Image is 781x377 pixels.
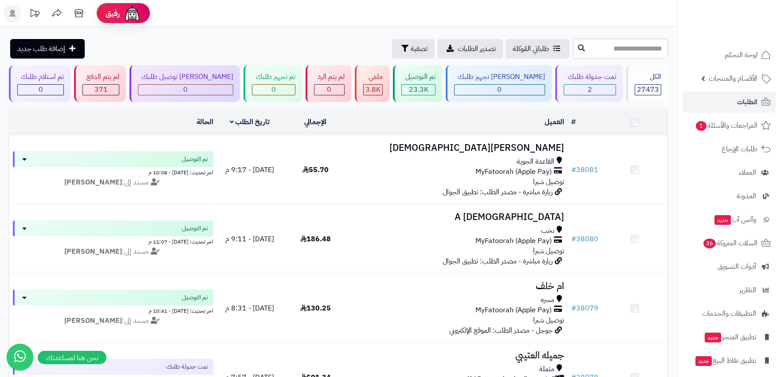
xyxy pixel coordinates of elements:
span: 0 [39,84,43,95]
span: 2 [588,84,592,95]
span: تم التوصيل [182,155,208,164]
h3: [PERSON_NAME][DEMOGRAPHIC_DATA] [352,143,564,153]
a: لوحة التحكم [683,44,776,66]
strong: [PERSON_NAME] [64,177,122,188]
h3: ام خلف [352,281,564,291]
span: 371 [94,84,108,95]
span: التطبيقات والخدمات [702,307,756,320]
span: تطبيق المتجر [704,331,756,343]
a: [PERSON_NAME] تجهيز طلبك 0 [444,65,553,102]
span: تصفية [411,43,428,54]
span: # [571,234,576,244]
span: MyFatoorah (Apple Pay) [475,236,552,246]
div: 371 [83,85,118,95]
span: جديد [714,215,731,225]
span: جديد [695,356,712,366]
div: 2 [564,85,615,95]
div: تم استلام طلبك [17,72,64,82]
div: تمت جدولة طلبك [564,72,616,82]
span: توصيل شبرا [533,177,564,187]
span: 27473 [637,84,659,95]
span: 130.25 [300,303,331,314]
span: 3.8K [365,84,381,95]
span: العملاء [739,166,756,179]
div: مسند إلى: [6,247,220,257]
span: 0 [327,84,331,95]
span: # [571,303,576,314]
span: # [571,165,576,175]
a: ملغي 3.8K [353,65,391,102]
a: العملاء [683,162,776,183]
div: 0 [314,85,344,95]
a: #38080 [571,234,598,244]
a: المدونة [683,185,776,207]
span: الطلبات [737,96,757,108]
span: تصدير الطلبات [458,43,496,54]
a: طلباتي المُوكلة [506,39,569,59]
div: اخر تحديث: [DATE] - 10:08 م [13,167,213,177]
div: تم التوصيل [401,72,435,82]
span: 0 [497,84,502,95]
a: السلات المتروكة36 [683,232,776,254]
span: طلباتي المُوكلة [513,43,549,54]
h3: جميله العتيبي [352,350,564,361]
span: 0 [183,84,188,95]
span: 0 [271,84,276,95]
span: 23.3K [409,84,428,95]
div: [PERSON_NAME] توصيل طلبك [138,72,233,82]
span: 186.48 [300,234,331,244]
span: جديد [705,333,721,342]
span: زيارة مباشرة - مصدر الطلب: تطبيق الجوال [443,256,553,267]
span: مثملة [539,364,554,374]
div: الكل [635,72,661,82]
span: طلبات الإرجاع [722,143,757,155]
a: تطبيق المتجرجديد [683,326,776,348]
a: تم استلام طلبك 0 [7,65,72,102]
span: MyFatoorah (Apple Pay) [475,305,552,315]
a: وآتس آبجديد [683,209,776,230]
a: لم يتم الدفع 371 [72,65,127,102]
a: التقارير [683,279,776,301]
a: إضافة طلب جديد [10,39,85,59]
span: [DATE] - 8:31 م [225,303,274,314]
a: الحالة [196,117,213,127]
div: 0 [455,85,545,95]
span: [DATE] - 9:11 م [225,234,274,244]
span: توصيل شبرا [533,246,564,256]
span: توصيل شبرا [533,315,564,326]
a: أدوات التسويق [683,256,776,277]
img: logo-2.png [721,24,773,43]
span: الأقسام والمنتجات [709,72,757,85]
span: السلات المتروكة [703,237,757,249]
a: الإجمالي [304,117,326,127]
img: ai-face.png [123,4,141,22]
div: لم يتم الرد [314,72,345,82]
button: تصفية [392,39,435,59]
span: 55.70 [302,165,329,175]
span: وآتس آب [714,213,756,226]
span: مسره [541,295,554,305]
div: اخر تحديث: [DATE] - 10:41 م [13,306,213,315]
span: التقارير [739,284,756,296]
a: #38079 [571,303,598,314]
a: العميل [545,117,564,127]
span: نخب [541,226,554,236]
span: تم التوصيل [182,224,208,233]
a: لم يتم الرد 0 [304,65,353,102]
strong: [PERSON_NAME] [64,246,122,257]
a: تم التوصيل 23.3K [391,65,443,102]
span: 36 [703,239,716,248]
span: 1 [696,121,706,131]
a: التطبيقات والخدمات [683,303,776,324]
span: [DATE] - 9:17 م [225,165,274,175]
a: [PERSON_NAME] توصيل طلبك 0 [128,65,242,102]
a: تطبيق نقاط البيعجديد [683,350,776,371]
a: تصدير الطلبات [437,39,503,59]
a: #38081 [571,165,598,175]
span: القاعدة الجوية [517,157,554,167]
div: 0 [138,85,233,95]
span: رفيق [106,8,120,19]
a: تاريخ الطلب [230,117,270,127]
a: طلبات الإرجاع [683,138,776,160]
strong: [PERSON_NAME] [64,315,122,326]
